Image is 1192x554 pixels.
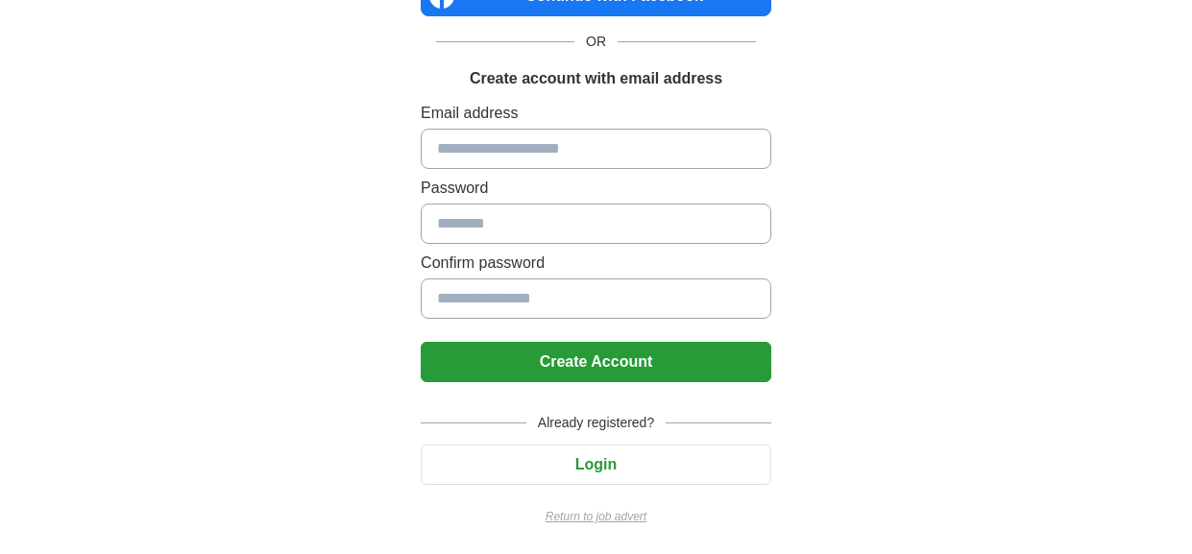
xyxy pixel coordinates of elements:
span: Already registered? [526,413,666,433]
a: Return to job advert [421,508,771,525]
button: Login [421,445,771,485]
span: OR [574,32,618,52]
label: Email address [421,102,771,125]
h1: Create account with email address [470,67,722,90]
a: Login [421,456,771,472]
button: Create Account [421,342,771,382]
label: Password [421,177,771,200]
label: Confirm password [421,252,771,275]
